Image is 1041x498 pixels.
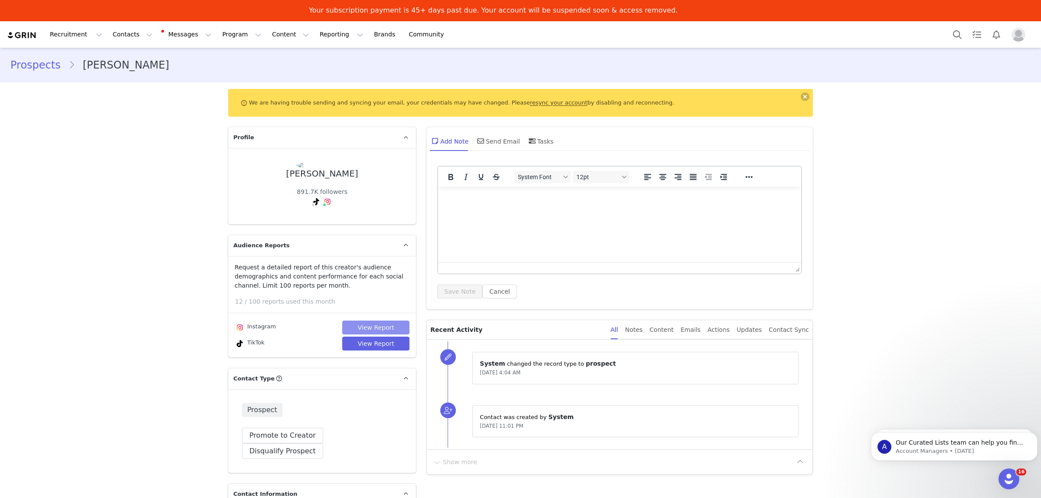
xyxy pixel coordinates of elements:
button: Reveal or hide additional toolbar items [742,171,756,183]
span: System [480,360,505,367]
p: Request a detailed report of this creator's audience demographics and content performance for eac... [235,263,409,290]
button: Increase indent [716,171,731,183]
button: Profile [1006,28,1034,42]
button: Program [217,25,266,44]
span: System Font [518,174,560,180]
a: Community [404,25,453,44]
button: Align right [671,171,685,183]
iframe: Intercom live chat [998,469,1019,489]
span: [DATE] 4:04 AM [480,370,520,376]
span: prospect [586,360,616,367]
p: ⁨ ⁩ changed the record type to ⁨ ⁩ [480,359,791,368]
span: Profile [233,133,254,142]
p: 12 / 100 reports used this month [235,297,416,306]
div: 891.7K followers [297,187,347,197]
button: Fonts [514,171,571,183]
button: View Report [342,321,409,334]
button: Bold [443,171,458,183]
button: Justify [686,171,701,183]
button: Show more [432,455,478,469]
div: Add Note [430,131,468,151]
div: Contact Sync [769,320,809,340]
button: Recruitment [45,25,107,44]
a: Brands [369,25,403,44]
button: Italic [458,171,473,183]
button: Content [267,25,314,44]
button: Align center [655,171,670,183]
iframe: Rich Text Area [438,187,801,262]
p: Recent Activity [430,320,603,339]
div: TikTok [235,338,265,349]
img: grin logo [7,31,37,39]
button: Contacts [108,25,157,44]
div: Instagram [235,322,276,333]
a: Pay Invoices [309,20,357,29]
img: 8b40d435-69f0-4cdb-968b-74ba9f675201.jpg [296,162,348,169]
iframe: Intercom notifications message [867,414,1041,475]
button: Promote to Creator [242,428,323,443]
button: Disqualify Prospect [242,443,323,459]
div: Content [649,320,674,340]
button: Underline [474,171,488,183]
img: instagram.svg [236,324,243,331]
div: Updates [737,320,762,340]
div: [PERSON_NAME] [286,169,358,179]
button: Font sizes [573,171,629,183]
span: [DATE] 11:01 PM [480,423,523,429]
img: instagram.svg [324,198,331,205]
a: Tasks [967,25,986,44]
div: Notes [625,320,642,340]
button: Align left [640,171,655,183]
button: Save Note [437,285,482,298]
div: Your subscription payment is 45+ days past due. Your account will be suspended soon & access remo... [309,6,678,15]
div: Tasks [527,131,554,151]
div: We are having trouble sending and syncing your email, your credentials may have changed. Please b... [228,89,813,117]
span: System [548,413,573,420]
div: Actions [707,320,730,340]
span: 16 [1016,469,1026,475]
span: Prospect [242,403,282,417]
button: View Report [342,337,409,351]
span: Contact Type [233,374,275,383]
span: Audience Reports [233,241,290,250]
img: placeholder-profile.jpg [1012,28,1025,42]
p: Contact was created by ⁨ ⁩ [480,413,791,422]
div: Press the Up and Down arrow keys to resize the editor. [792,263,801,273]
button: Search [948,25,967,44]
span: 12pt [576,174,619,180]
button: Cancel [482,285,517,298]
button: Decrease indent [701,171,716,183]
a: Prospects [10,57,69,73]
button: Messages [158,25,216,44]
button: Strikethrough [489,171,504,183]
a: resync your account [530,100,587,106]
button: Notifications [987,25,1006,44]
div: All [611,320,618,340]
button: Reporting [314,25,368,44]
div: Send Email [475,131,520,151]
div: Emails [681,320,701,340]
